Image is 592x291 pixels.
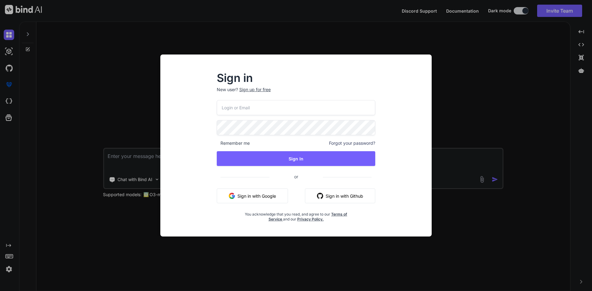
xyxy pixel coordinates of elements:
[217,87,375,100] p: New user?
[269,212,347,221] a: Terms of Service
[269,169,323,184] span: or
[217,100,375,115] input: Login or Email
[217,140,250,146] span: Remember me
[239,87,271,93] div: Sign up for free
[297,217,324,221] a: Privacy Policy.
[217,151,375,166] button: Sign In
[243,208,349,222] div: You acknowledge that you read, and agree to our and our
[329,140,375,146] span: Forgot your password?
[305,188,375,203] button: Sign in with Github
[317,193,323,199] img: github
[217,73,375,83] h2: Sign in
[217,188,288,203] button: Sign in with Google
[229,193,235,199] img: google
